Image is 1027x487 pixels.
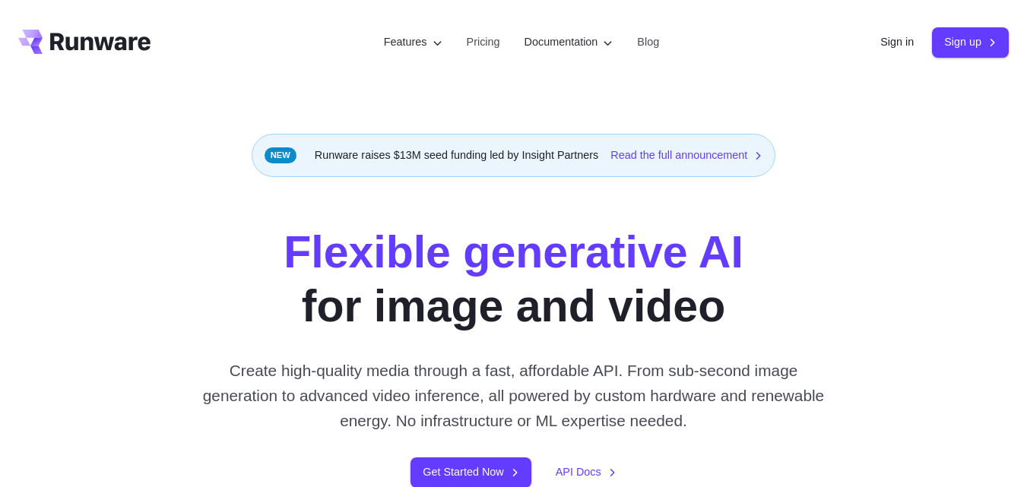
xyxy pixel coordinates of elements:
a: Blog [637,33,659,51]
label: Features [384,33,442,51]
a: Get Started Now [410,457,531,487]
p: Create high-quality media through a fast, affordable API. From sub-second image generation to adv... [197,358,831,434]
h1: for image and video [284,226,743,334]
a: Sign in [880,33,914,51]
a: Go to / [18,30,151,54]
a: Sign up [932,27,1009,57]
a: Pricing [467,33,500,51]
div: Runware raises $13M seed funding led by Insight Partners [252,134,776,177]
strong: Flexible generative AI [284,227,743,277]
label: Documentation [525,33,613,51]
a: Read the full announcement [610,147,762,164]
a: API Docs [556,463,617,481]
